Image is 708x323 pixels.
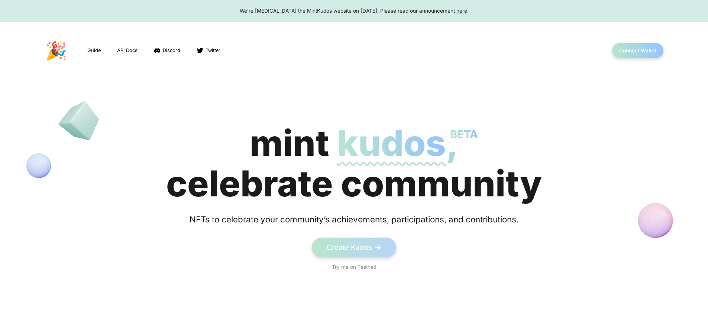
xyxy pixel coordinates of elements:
[450,114,478,155] p: BETA
[196,46,221,55] a: Twitter
[337,121,446,164] span: kudos
[7,7,701,14] div: We're [MEDICAL_DATA] the MintKudos website on [DATE]. Please read our announcement .
[312,238,396,257] a: Create Kudos
[206,47,220,54] span: Twitter
[163,47,180,54] span: Discord
[166,123,542,204] div: mint celebrate community
[153,46,181,55] a: Discord
[456,8,467,14] a: here
[45,37,67,64] p: 🎉
[332,263,376,271] a: Try me on Testnet!
[116,46,138,55] a: API Docs
[612,43,663,58] button: Connect Wallet
[181,213,527,226] div: NFTs to celebrate your community’s achievements, participations, and contributions.
[375,243,381,252] span: ->
[87,46,101,55] a: Guide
